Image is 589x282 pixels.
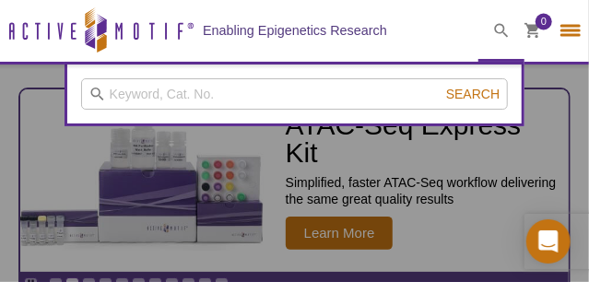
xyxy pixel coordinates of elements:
[524,23,541,42] a: 0
[441,86,505,102] button: Search
[541,14,547,30] span: 0
[81,78,509,110] input: Keyword, Cat. No.
[203,22,387,39] h2: Enabling Epigenetics Research
[446,87,500,101] span: Search
[526,219,571,264] div: Open Intercom Messenger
